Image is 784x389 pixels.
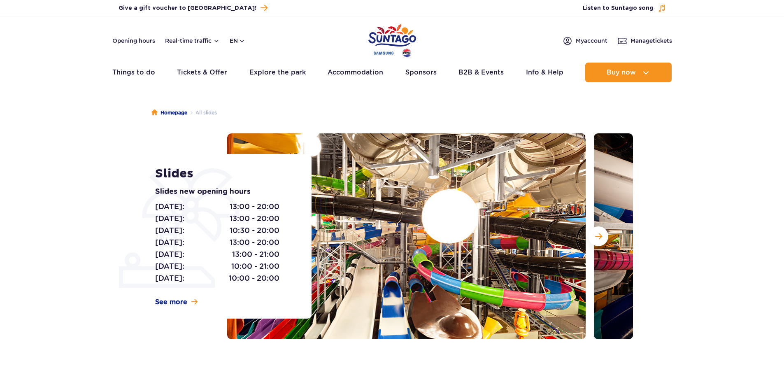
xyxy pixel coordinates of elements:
a: See more [155,298,198,307]
a: Things to do [112,63,155,82]
span: [DATE]: [155,237,184,248]
span: [DATE]: [155,213,184,224]
button: Buy now [585,63,672,82]
a: B2B & Events [458,63,504,82]
button: Next slide [589,226,608,246]
span: [DATE]: [155,225,184,236]
span: 13:00 - 20:00 [230,213,279,224]
a: Managetickets [617,36,672,46]
span: See more [155,298,187,307]
span: [DATE]: [155,273,184,284]
button: en [230,37,245,45]
p: Slides new opening hours [155,186,293,198]
a: Park of Poland [368,21,416,58]
a: Explore the park [249,63,306,82]
span: Listen to Suntago song [583,4,654,12]
span: My account [576,37,607,45]
span: [DATE]: [155,249,184,260]
span: 10:00 - 20:00 [229,273,279,284]
span: [DATE]: [155,261,184,272]
a: Sponsors [405,63,437,82]
a: Opening hours [112,37,155,45]
span: 10:00 - 21:00 [231,261,279,272]
a: Accommodation [328,63,383,82]
a: Info & Help [526,63,563,82]
li: All slides [187,109,217,117]
h1: Slides [155,166,293,181]
span: Manage tickets [630,37,672,45]
a: Give a gift voucher to [GEOGRAPHIC_DATA]! [119,2,268,14]
button: Real-time traffic [165,37,220,44]
a: Homepage [151,109,187,117]
span: [DATE]: [155,201,184,212]
span: 13:00 - 21:00 [232,249,279,260]
span: 10:30 - 20:00 [230,225,279,236]
span: 13:00 - 20:00 [230,237,279,248]
span: Buy now [607,69,636,76]
a: Tickets & Offer [177,63,227,82]
a: Myaccount [563,36,607,46]
span: 13:00 - 20:00 [230,201,279,212]
span: Give a gift voucher to [GEOGRAPHIC_DATA]! [119,4,256,12]
button: Listen to Suntago song [583,4,666,12]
